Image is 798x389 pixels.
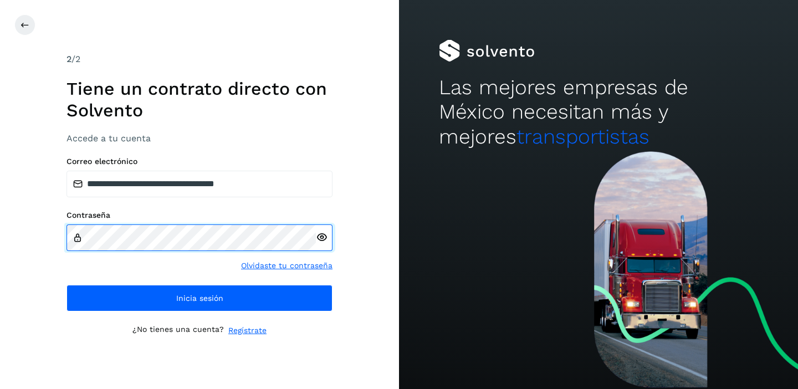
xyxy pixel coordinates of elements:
[66,78,332,121] h1: Tiene un contrato directo con Solvento
[66,133,332,144] h3: Accede a tu cuenta
[439,75,758,149] h2: Las mejores empresas de México necesitan más y mejores
[516,125,649,149] span: transportistas
[228,325,267,336] a: Regístrate
[66,53,332,66] div: /2
[241,260,332,272] a: Olvidaste tu contraseña
[66,285,332,311] button: Inicia sesión
[132,325,224,336] p: ¿No tienes una cuenta?
[66,54,71,64] span: 2
[66,211,332,220] label: Contraseña
[176,294,223,302] span: Inicia sesión
[66,157,332,166] label: Correo electrónico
